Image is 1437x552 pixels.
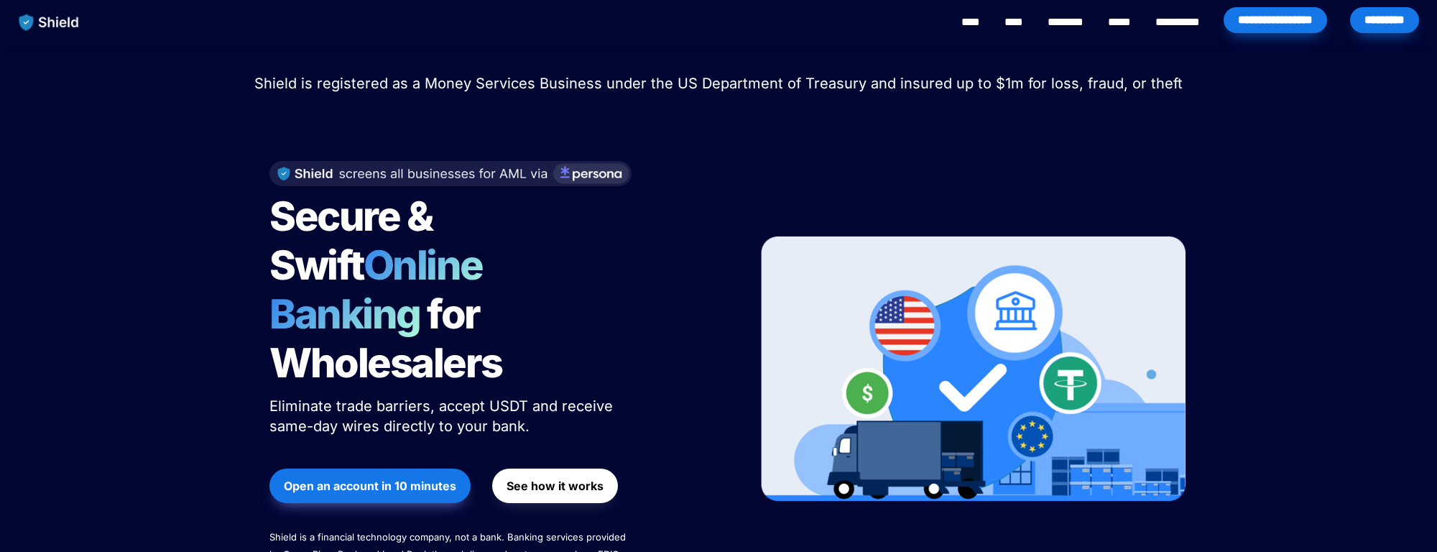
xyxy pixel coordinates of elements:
a: See how it works [492,461,618,510]
img: website logo [12,7,86,37]
strong: Open an account in 10 minutes [284,479,456,493]
span: Online Banking [269,241,497,339]
span: Secure & Swift [269,192,439,290]
strong: See how it works [507,479,604,493]
a: Open an account in 10 minutes [269,461,471,510]
span: Shield is registered as a Money Services Business under the US Department of Treasury and insured... [254,75,1183,92]
button: See how it works [492,469,618,503]
span: for Wholesalers [269,290,502,387]
button: Open an account in 10 minutes [269,469,471,503]
span: Eliminate trade barriers, accept USDT and receive same-day wires directly to your bank. [269,397,617,435]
